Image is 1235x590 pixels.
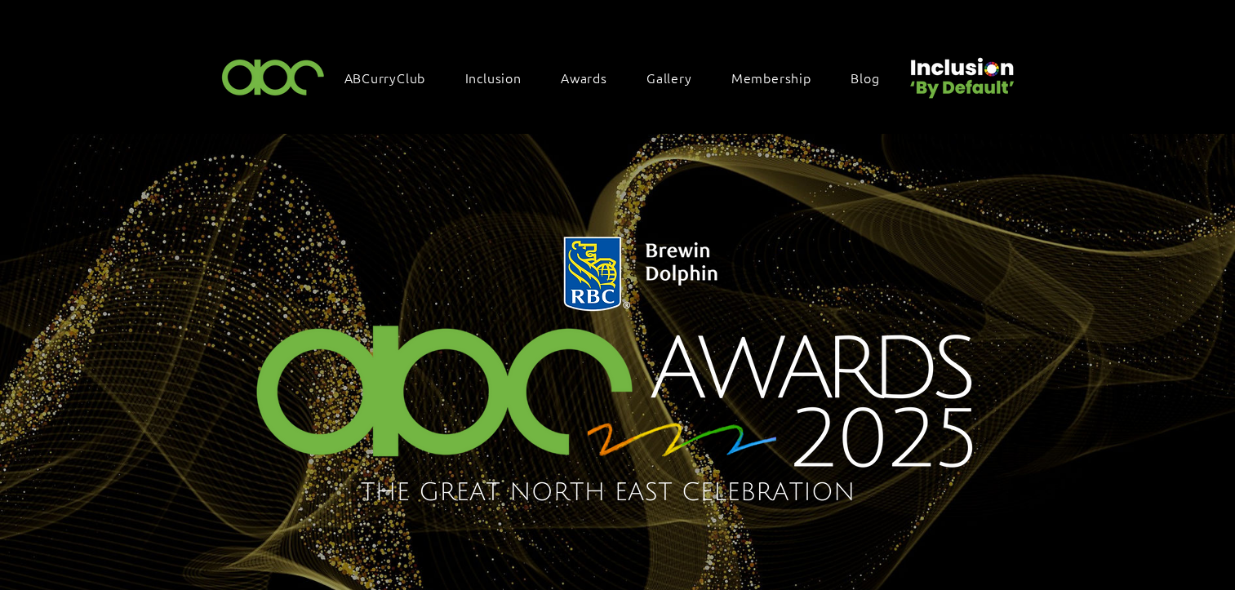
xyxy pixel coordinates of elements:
nav: Site [336,60,904,95]
div: Awards [553,60,632,95]
span: Blog [851,69,879,87]
span: Awards [561,69,607,87]
a: Gallery [638,60,717,95]
span: Gallery [646,69,692,87]
span: Inclusion [465,69,522,87]
img: Untitled design (22).png [904,44,1017,100]
a: ABCurryClub [336,60,451,95]
a: Blog [842,60,904,95]
div: Inclusion [457,60,546,95]
span: Membership [731,69,811,87]
img: Northern Insights Double Pager Apr 2025.png [212,218,1023,527]
img: ABC-Logo-Blank-Background-01-01-2.png [217,52,330,100]
a: Membership [723,60,836,95]
span: ABCurryClub [344,69,426,87]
